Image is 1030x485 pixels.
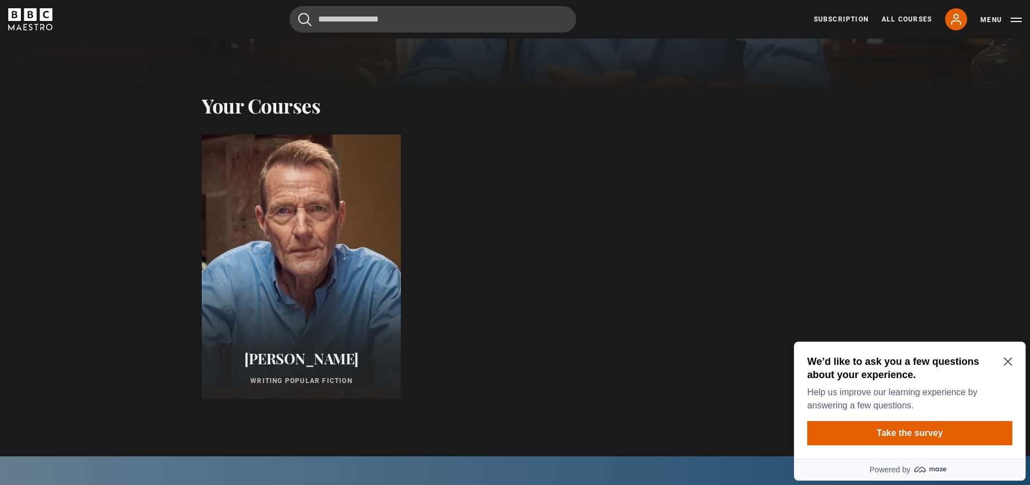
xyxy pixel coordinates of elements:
[18,84,223,108] button: Take the survey
[18,48,218,75] p: Help us improve our learning experience by answering a few questions.
[980,14,1022,25] button: Toggle navigation
[298,13,312,26] button: Submit the search query
[202,134,401,399] a: [PERSON_NAME] Writing Popular Fiction
[4,4,236,143] div: Optional study invitation
[215,376,388,386] p: Writing Popular Fiction
[8,8,52,30] svg: BBC Maestro
[214,20,223,29] button: Close Maze Prompt
[814,14,868,24] a: Subscription
[882,14,932,24] a: All Courses
[18,18,218,44] h2: We’d like to ask you a few questions about your experience.
[202,94,320,117] h2: Your Courses
[215,350,388,367] h2: [PERSON_NAME]
[4,121,236,143] a: Powered by maze
[289,6,576,33] input: Search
